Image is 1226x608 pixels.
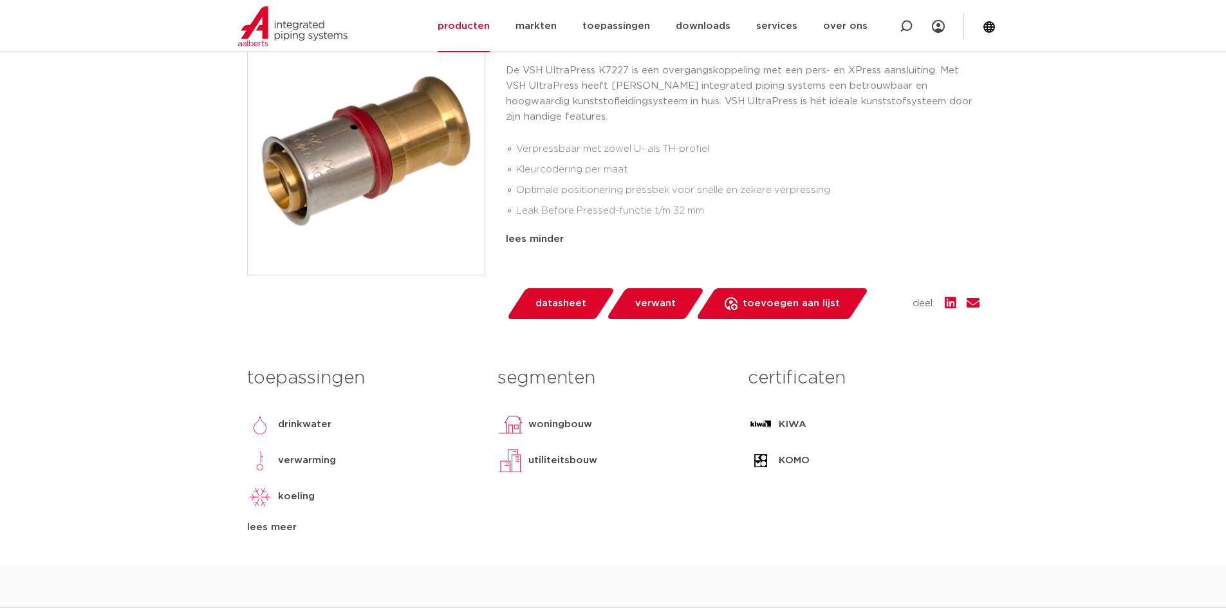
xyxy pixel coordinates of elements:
[506,63,980,125] p: De VSH UltraPress K7227 is een overgangskoppeling met een pers- en XPress aansluiting. Met VSH Ul...
[278,453,336,468] p: verwarming
[247,365,478,391] h3: toepassingen
[278,489,315,504] p: koeling
[748,448,774,474] img: KOMO
[516,139,980,160] li: Verpressbaar met zowel U- als TH-profiel
[497,365,729,391] h3: segmenten
[516,160,980,180] li: Kleurcodering per maat
[743,293,840,314] span: toevoegen aan lijst
[497,412,523,438] img: woningbouw
[248,38,485,275] img: Product Image for VSH UltraPress overgang VSH XPress FF 20x15
[278,417,331,432] p: drinkwater
[247,412,273,438] img: drinkwater
[516,180,980,201] li: Optimale positionering pressbek voor snelle en zekere verpressing
[748,365,979,391] h3: certificaten
[606,288,705,319] a: verwant
[913,296,934,311] span: deel:
[748,412,774,438] img: KIWA
[247,484,273,510] img: koeling
[779,453,810,468] p: KOMO
[635,293,676,314] span: verwant
[247,520,478,535] div: lees meer
[497,448,523,474] img: utiliteitsbouw
[516,201,980,221] li: Leak Before Pressed-functie t/m 32 mm
[528,417,592,432] p: woningbouw
[506,288,615,319] a: datasheet
[535,293,586,314] span: datasheet
[779,417,806,432] p: KIWA
[506,232,980,247] div: lees minder
[528,453,597,468] p: utiliteitsbouw
[247,448,273,474] img: verwarming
